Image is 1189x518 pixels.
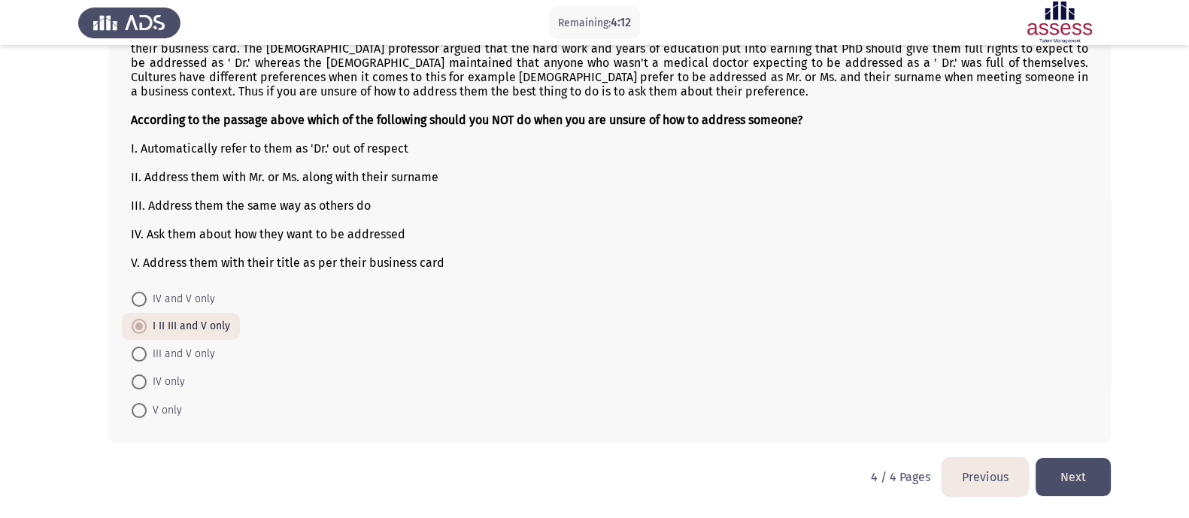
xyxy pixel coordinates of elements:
div: A [DEMOGRAPHIC_DATA] and a [DEMOGRAPHIC_DATA] citizen got into a debate about whether it is appro... [131,27,1088,270]
img: Assessment logo of ASSESS English Language Assessment (3 Module) (Ad - IB) [1009,2,1111,44]
div: II. Address them with Mr. or Ms. along with their surname [131,170,1088,184]
span: V only [147,401,182,420]
span: IV only [147,373,185,391]
p: Remaining: [558,14,631,32]
div: III. Address them the same way as others do [131,198,1088,213]
img: Assess Talent Management logo [78,2,180,44]
span: IV and V only [147,290,215,308]
span: I II III and V only [147,317,230,335]
div: IV. Ask them about how they want to be addressed [131,227,1088,241]
div: V. Address them with their title as per their business card [131,256,1088,270]
b: According to the passage above which of the following should you NOT do when you are unsure of ho... [131,113,802,127]
button: load previous page [942,458,1028,496]
span: III and V only [147,345,215,363]
button: load next page [1036,458,1111,496]
p: 4 / 4 Pages [871,470,930,484]
span: 4:12 [611,15,631,29]
div: I. Automatically refer to them as 'Dr.' out of respect [131,141,1088,156]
